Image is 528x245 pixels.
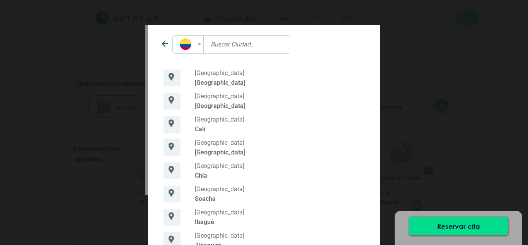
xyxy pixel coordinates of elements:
img: Flag of COLOMBIA [180,38,191,50]
input: Buscar Ciudad.. [203,35,290,54]
p: Ibagué [195,218,364,226]
p: [GEOGRAPHIC_DATA] [195,102,364,110]
p: [GEOGRAPHIC_DATA] [195,232,364,239]
p: [GEOGRAPHIC_DATA] [195,139,364,146]
p: [GEOGRAPHIC_DATA] [195,185,364,193]
p: [GEOGRAPHIC_DATA] [195,79,364,86]
p: [GEOGRAPHIC_DATA] [195,162,364,170]
p: [GEOGRAPHIC_DATA] [195,209,364,216]
button: Reservar cita [409,217,508,235]
p: [GEOGRAPHIC_DATA] [195,69,364,77]
p: [GEOGRAPHIC_DATA] [195,116,364,123]
p: Chía [195,172,364,179]
div: Flag of COLOMBIA [172,35,203,54]
p: Soacha [195,195,364,202]
p: [GEOGRAPHIC_DATA] [195,93,364,100]
p: Cali [195,125,364,133]
p: [GEOGRAPHIC_DATA] [195,149,364,156]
